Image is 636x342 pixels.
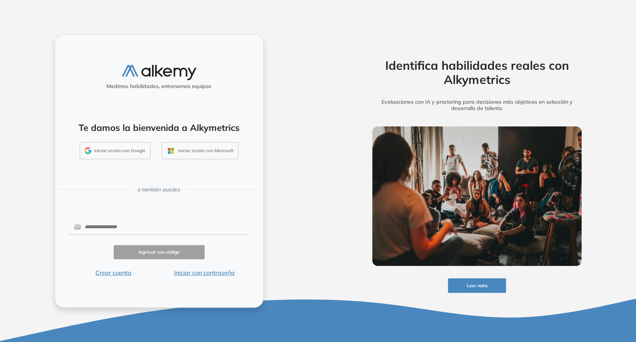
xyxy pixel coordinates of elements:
[122,65,196,80] img: logo-alkemy
[167,147,175,155] img: OUTLOOK_ICON
[137,186,180,194] span: o también puedes
[361,58,593,87] h2: Identifica habilidades reales con Alkymetrics
[502,255,636,342] div: Widget de chat
[361,99,593,112] h5: Evaluaciones con IA y proctoring para decisiones más objetivas en selección y desarrollo de talento.
[162,142,238,159] button: Iniciar sesión con Microsoft
[58,83,260,90] h5: Medimos habilidades, entrenamos equipos
[159,268,250,277] button: Iniciar con contraseña
[85,147,91,154] img: GMAIL_ICON
[65,122,253,133] h4: Te damos la bienvenida a Alkymetrics
[114,245,205,260] button: Ingresar con código
[68,268,159,277] button: Crear cuenta
[80,142,151,159] button: Iniciar sesión con Google
[448,278,506,293] button: Leer nota
[502,255,636,342] iframe: Chat Widget
[372,126,582,266] img: img-more-info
